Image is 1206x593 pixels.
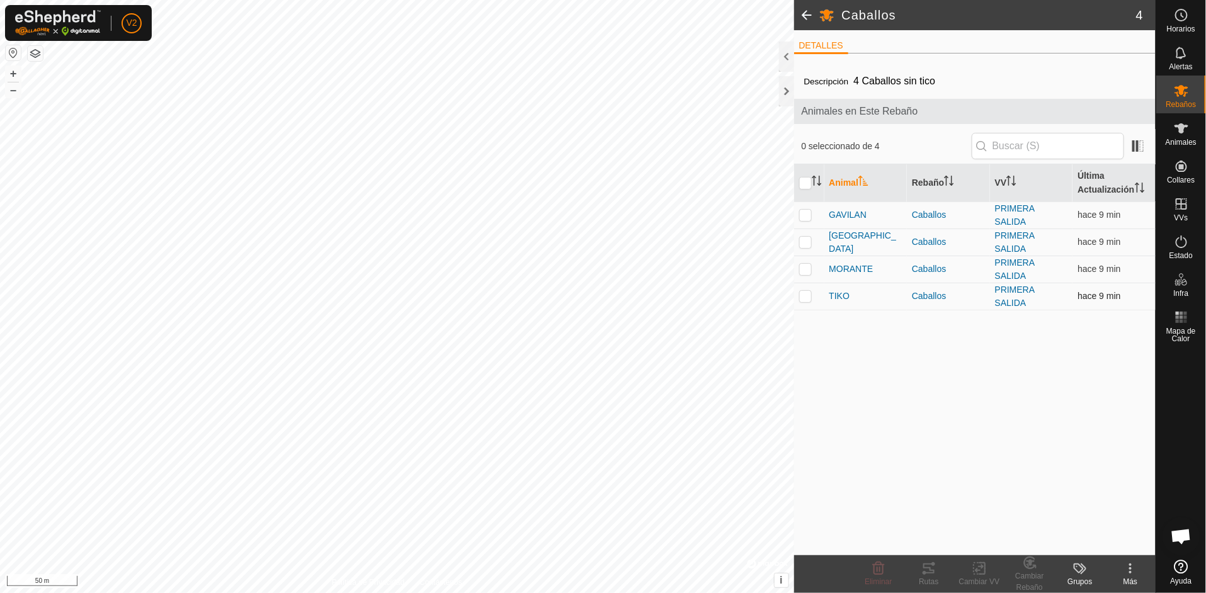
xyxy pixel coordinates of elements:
[995,285,1035,308] a: PRIMERA SALIDA
[1006,178,1016,188] p-sorticon: Activar para ordenar
[995,230,1035,254] a: PRIMERA SALIDA
[972,133,1124,159] input: Buscar (S)
[1055,576,1105,587] div: Grupos
[419,577,462,588] a: Contáctenos
[849,71,941,91] span: 4 Caballos sin tico
[1166,138,1197,146] span: Animales
[1156,555,1206,590] a: Ayuda
[126,16,137,30] span: V2
[1078,237,1120,247] span: 13 oct 2025, 9:00
[1163,517,1200,555] div: Chat abierto
[1159,327,1203,342] span: Mapa de Calor
[1173,290,1188,297] span: Infra
[907,164,990,202] th: Rebaño
[775,573,788,587] button: i
[1166,101,1196,108] span: Rebaños
[954,576,1004,587] div: Cambiar VV
[858,178,868,188] p-sorticon: Activar para ordenar
[904,576,954,587] div: Rutas
[780,575,782,585] span: i
[865,577,892,586] span: Eliminar
[1078,210,1120,220] span: 13 oct 2025, 9:00
[332,577,404,588] a: Política de Privacidad
[1135,184,1145,195] p-sorticon: Activar para ordenar
[1169,63,1193,71] span: Alertas
[829,208,867,222] span: GAVILAN
[829,229,902,256] span: [GEOGRAPHIC_DATA]
[995,257,1035,281] a: PRIMERA SALIDA
[1078,291,1120,301] span: 13 oct 2025, 9:00
[794,39,849,54] li: DETALLES
[28,46,43,61] button: Capas del Mapa
[1167,176,1195,184] span: Collares
[912,208,985,222] div: Caballos
[912,263,985,276] div: Caballos
[1169,252,1193,259] span: Estado
[842,8,1136,23] h2: Caballos
[812,178,822,188] p-sorticon: Activar para ordenar
[944,178,954,188] p-sorticon: Activar para ordenar
[802,104,1149,119] span: Animales en Este Rebaño
[15,10,101,36] img: Logo Gallagher
[995,203,1035,227] a: PRIMERA SALIDA
[1167,25,1195,33] span: Horarios
[1072,164,1156,202] th: Última Actualización
[912,290,985,303] div: Caballos
[1004,570,1055,593] div: Cambiar Rebaño
[802,140,972,153] span: 0 seleccionado de 4
[829,290,850,303] span: TIKO
[6,66,21,81] button: +
[1136,6,1143,25] span: 4
[6,82,21,98] button: –
[6,45,21,60] button: Restablecer Mapa
[1171,577,1192,585] span: Ayuda
[990,164,1073,202] th: VV
[829,263,873,276] span: MORANTE
[912,235,985,249] div: Caballos
[1174,214,1188,222] span: VVs
[1105,576,1156,587] div: Más
[804,77,849,86] label: Descripción
[1078,264,1120,274] span: 13 oct 2025, 9:00
[824,164,907,202] th: Animal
